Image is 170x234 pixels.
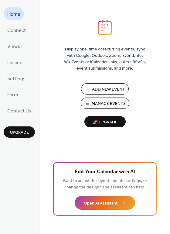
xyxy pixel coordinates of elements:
[4,56,26,69] a: Design
[10,129,29,136] span: Upgrade
[4,7,24,20] a: Home
[75,168,135,176] span: Edit Your Calendar with AI
[7,106,31,116] span: Contact Us
[7,42,20,51] span: Views
[7,90,18,100] span: Form
[81,98,129,109] button: Manage Events
[4,40,24,53] a: Views
[4,88,22,101] a: Form
[75,196,135,210] button: Open AI Assistant
[98,20,112,35] img: logo_icon.svg
[4,72,29,85] a: Settings
[4,23,29,36] a: Connect
[7,26,26,35] span: Connect
[64,46,146,72] span: Display one-time or recurring events, sync with Google, Outlook, Zoom, Eventbrite, Wix Events or ...
[88,118,122,126] span: 🚀 Upgrade
[84,116,126,127] button: 🚀 Upgrade
[7,58,22,67] span: Design
[84,200,117,207] span: Open AI Assistant
[7,74,25,84] span: Settings
[81,83,129,95] button: Add New Event
[63,177,147,191] span: Want to adjust the layout, update settings, or change the design? The assistant can help.
[4,126,35,138] button: Upgrade
[92,86,125,93] span: Add New Event
[4,104,35,117] a: Contact Us
[92,101,126,107] span: Manage Events
[7,10,20,19] span: Home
